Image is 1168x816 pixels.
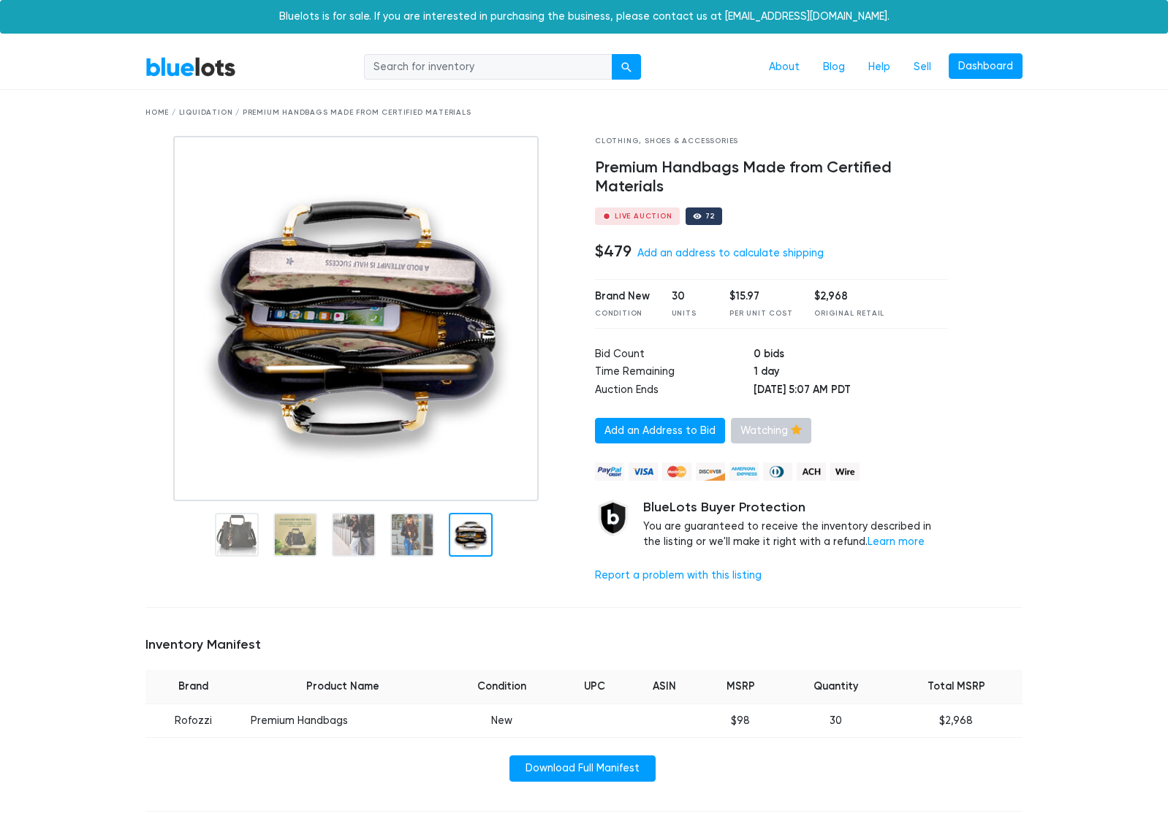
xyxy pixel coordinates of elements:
th: Product Name [242,670,444,703]
td: Auction Ends [595,382,754,400]
div: Per Unit Cost [729,308,792,319]
a: Add an address to calculate shipping [637,247,824,259]
img: visa-79caf175f036a155110d1892330093d4c38f53c55c9ec9e2c3a54a56571784bb.png [629,462,658,481]
div: Clothing, Shoes & Accessories [595,136,948,147]
a: Add an Address to Bid [595,418,725,444]
td: Time Remaining [595,364,754,382]
td: Rofozzi [145,703,242,738]
img: ach-b7992fed28a4f97f893c574229be66187b9afb3f1a8d16a4691d3d3140a8ab00.png [797,462,826,481]
td: Bid Count [595,346,754,365]
h4: $479 [595,242,632,261]
div: You are guaranteed to receive the inventory described in the listing or we'll make it right with ... [643,500,948,550]
a: About [757,53,811,81]
a: Sell [902,53,943,81]
td: 30 [781,703,890,738]
a: Dashboard [949,53,1023,80]
a: Download Full Manifest [509,755,656,782]
img: american_express-ae2a9f97a040b4b41f6397f7637041a5861d5f99d0716c09922aba4e24c8547d.png [729,462,759,481]
th: Quantity [781,670,890,703]
td: [DATE] 5:07 AM PDT [754,382,947,400]
img: wire-908396882fe19aaaffefbd8e17b12f2f29708bd78693273c0e28e3a24408487f.png [830,462,860,481]
a: Learn more [868,535,925,548]
div: Original Retail [814,308,884,319]
a: Watching [731,418,811,444]
div: Condition [595,308,650,319]
a: Blog [811,53,857,81]
h5: Inventory Manifest [145,637,1023,653]
div: 72 [705,213,716,220]
div: $15.97 [729,289,792,305]
img: discover-82be18ecfda2d062aad2762c1ca80e2d36a4073d45c9e0ffae68cd515fbd3d32.png [696,462,725,481]
td: 0 bids [754,346,947,365]
th: Condition [444,670,561,703]
td: $98 [700,703,781,738]
th: Brand [145,670,242,703]
th: MSRP [700,670,781,703]
input: Search for inventory [364,54,613,80]
a: BlueLots [145,56,236,77]
img: paypal_credit-80455e56f6e1299e8d57f40c0dcee7b8cd4ae79b9eccbfc37e2480457ba36de9.png [595,462,624,481]
div: Live Auction [615,213,672,220]
td: New [444,703,561,738]
td: $2,968 [890,703,1023,738]
div: Brand New [595,289,650,305]
img: mastercard-42073d1d8d11d6635de4c079ffdb20a4f30a903dc55d1612383a1b395dd17f39.png [662,462,691,481]
div: 30 [672,289,708,305]
div: $2,968 [814,289,884,305]
div: Units [672,308,708,319]
h4: Premium Handbags Made from Certified Materials [595,159,948,197]
td: Premium Handbags [242,703,444,738]
th: ASIN [629,670,700,703]
th: UPC [560,670,628,703]
a: Help [857,53,902,81]
div: Home / Liquidation / Premium Handbags Made from Certified Materials [145,107,1023,118]
img: buyer_protection_shield-3b65640a83011c7d3ede35a8e5a80bfdfaa6a97447f0071c1475b91a4b0b3d01.png [595,500,632,536]
h5: BlueLots Buyer Protection [643,500,948,516]
a: Report a problem with this listing [595,569,762,582]
td: 1 day [754,364,947,382]
img: diners_club-c48f30131b33b1bb0e5d0e2dbd43a8bea4cb12cb2961413e2f4250e06c020426.png [763,462,792,481]
th: Total MSRP [890,670,1023,703]
img: 6c2dfb40-778e-4c25-afc0-8212ee260cec-1731135556.jpg [173,136,539,501]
